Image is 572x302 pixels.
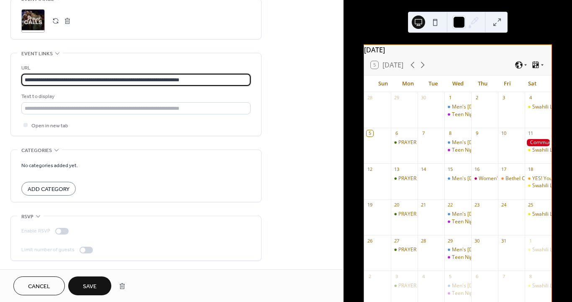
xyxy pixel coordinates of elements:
[21,64,249,72] div: URL
[527,95,534,101] div: 4
[527,273,534,279] div: 8
[367,95,373,101] div: 28
[444,111,471,118] div: Teen Night
[452,103,537,111] div: Men's [DEMOGRAPHIC_DATA] Study
[500,130,507,137] div: 10
[398,175,432,182] div: PRAYER CALLS
[447,202,453,208] div: 22
[393,130,400,137] div: 6
[444,282,471,289] div: Men's Bible Study
[479,175,571,182] div: Women's [DEMOGRAPHIC_DATA] Study
[393,273,400,279] div: 3
[420,95,426,101] div: 30
[367,202,373,208] div: 19
[447,130,453,137] div: 8
[31,121,68,130] span: Open in new tab
[525,103,551,111] div: Swahili Lifegroup
[444,290,471,297] div: Teen Night
[393,95,400,101] div: 29
[525,246,551,253] div: Swahili Lifegroup
[444,147,471,154] div: Teen Night
[452,290,477,297] div: Teen Night
[452,282,537,289] div: Men's [DEMOGRAPHIC_DATA] Study
[500,237,507,244] div: 31
[474,166,480,172] div: 16
[527,130,534,137] div: 11
[498,175,525,182] div: Bethel Concert at Liquid Church
[532,246,572,253] div: Swahili Lifegroup
[474,273,480,279] div: 6
[21,9,45,33] div: ;
[21,146,52,155] span: Categories
[474,130,480,137] div: 9
[452,246,537,253] div: Men's [DEMOGRAPHIC_DATA] Study
[444,254,471,261] div: Teen Night
[444,246,471,253] div: Men's Bible Study
[525,147,551,154] div: Swahili Lifegroup
[525,175,551,182] div: YES! Youth Evangelism Seminar
[21,227,50,235] div: Enable RSVP
[21,182,76,196] button: Add Category
[391,246,418,253] div: PRAYER CALLS
[532,103,572,111] div: Swahili Lifegroup
[447,95,453,101] div: 1
[391,211,418,218] div: PRAYER CALLS
[470,75,495,92] div: Thu
[420,237,426,244] div: 28
[452,139,537,146] div: Men's [DEMOGRAPHIC_DATA] Study
[452,218,477,225] div: Teen Night
[68,276,111,295] button: Save
[527,237,534,244] div: 1
[474,202,480,208] div: 23
[398,246,432,253] div: PRAYER CALLS
[364,45,551,55] div: [DATE]
[393,237,400,244] div: 27
[83,282,97,291] span: Save
[474,237,480,244] div: 30
[393,202,400,208] div: 20
[13,276,65,295] button: Cancel
[367,166,373,172] div: 12
[391,175,418,182] div: PRAYER CALLS
[367,273,373,279] div: 2
[21,92,249,101] div: Text to display
[447,273,453,279] div: 5
[367,130,373,137] div: 5
[393,166,400,172] div: 13
[474,95,480,101] div: 2
[452,147,477,154] div: Teen Night
[444,211,471,218] div: Men's Bible Study
[398,139,432,146] div: PRAYER CALLS
[28,185,69,194] span: Add Category
[532,282,572,289] div: Swahili Lifegroup
[527,166,534,172] div: 18
[21,212,33,221] span: RSVP
[520,75,545,92] div: Sat
[445,75,470,92] div: Wed
[398,211,432,218] div: PRAYER CALLS
[452,211,537,218] div: Men's [DEMOGRAPHIC_DATA] Study
[500,166,507,172] div: 17
[500,202,507,208] div: 24
[447,237,453,244] div: 29
[21,245,74,254] div: Limit number of guests
[420,166,426,172] div: 14
[525,139,551,146] div: Communion America
[500,273,507,279] div: 7
[420,273,426,279] div: 4
[500,95,507,101] div: 3
[447,166,453,172] div: 15
[525,282,551,289] div: Swahili Lifegroup
[525,182,551,189] div: Swahili Lifegroup
[452,175,537,182] div: Men's [DEMOGRAPHIC_DATA] Study
[452,111,477,118] div: Teen Night
[444,218,471,225] div: Teen Night
[532,182,572,189] div: Swahili Lifegroup
[21,49,53,58] span: Event links
[28,282,50,291] span: Cancel
[444,139,471,146] div: Men's Bible Study
[420,202,426,208] div: 21
[527,202,534,208] div: 25
[444,175,471,182] div: Men's Bible Study
[495,75,520,92] div: Fri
